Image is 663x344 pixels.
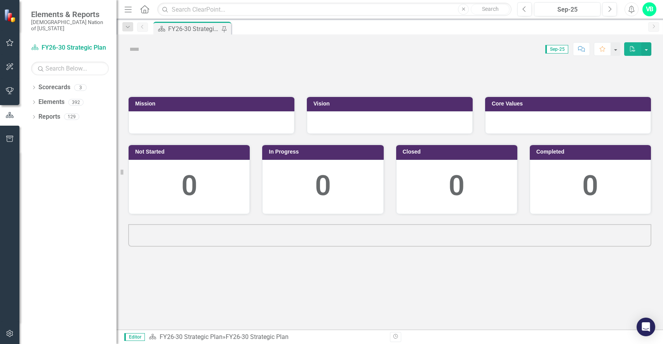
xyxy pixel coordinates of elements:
[4,9,17,22] img: ClearPoint Strategy
[149,333,384,342] div: »
[534,2,600,16] button: Sep-25
[637,318,655,336] div: Open Intercom Messenger
[471,4,510,15] button: Search
[31,19,109,32] small: [DEMOGRAPHIC_DATA] Nation of [US_STATE]
[270,166,375,206] div: 0
[168,24,219,34] div: FY26-30 Strategic Plan
[38,112,60,121] a: Reports
[545,45,568,54] span: Sep-25
[137,166,242,206] div: 0
[492,101,647,107] h3: Core Values
[135,101,291,107] h3: Mission
[38,83,70,92] a: Scorecards
[226,333,289,341] div: FY26-30 Strategic Plan
[128,43,141,55] img: Not Defined
[642,2,656,16] button: VB
[157,3,512,16] input: Search ClearPoint...
[160,333,223,341] a: FY26-30 Strategic Plan
[31,62,109,75] input: Search Below...
[536,149,647,155] h3: Completed
[135,149,246,155] h3: Not Started
[68,99,84,105] div: 392
[31,10,109,19] span: Elements & Reports
[64,114,79,120] div: 129
[404,166,509,206] div: 0
[537,5,598,14] div: Sep-25
[38,98,64,107] a: Elements
[74,84,87,91] div: 3
[403,149,513,155] h3: Closed
[313,101,469,107] h3: Vision
[269,149,379,155] h3: In Progress
[482,6,499,12] span: Search
[31,43,109,52] a: FY26-30 Strategic Plan
[124,333,145,341] span: Editor
[538,166,643,206] div: 0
